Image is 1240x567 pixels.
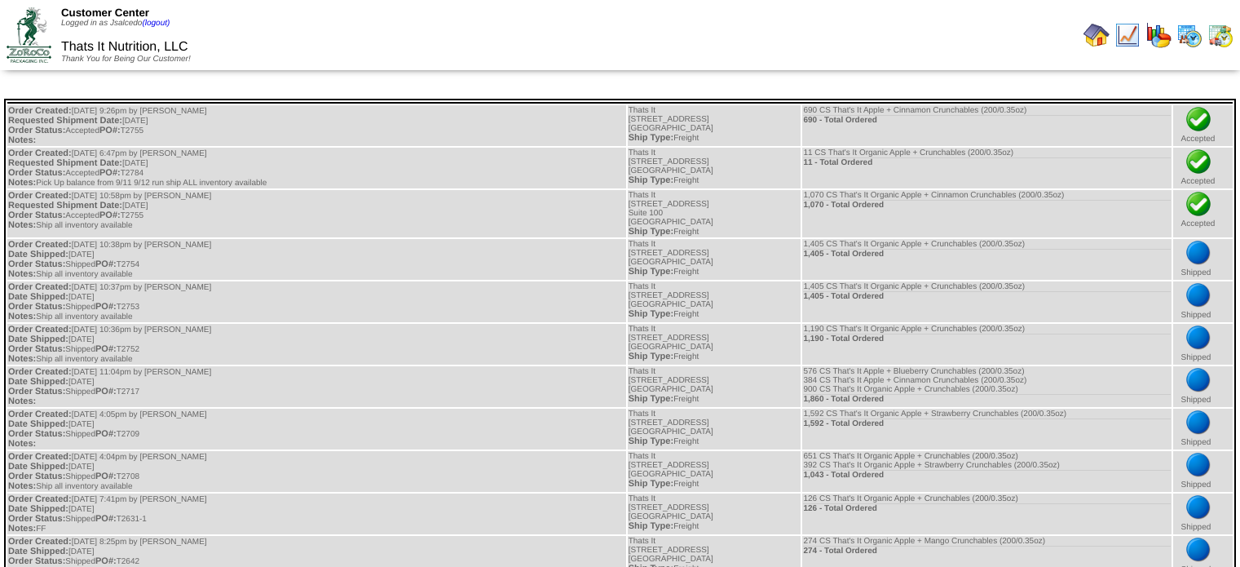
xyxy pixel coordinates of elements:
[61,7,149,19] span: Customer Center
[8,472,65,481] span: Order Status:
[802,190,1171,237] td: 1,070 CS That's It Organic Apple + Cinnamon Crunchables (200/0.35oz)
[8,514,65,524] span: Order Status:
[1185,282,1211,308] img: bluedot.png
[803,334,1170,343] div: 1,190 - Total Ordered
[802,148,1171,188] td: 11 CS That's It Organic Apple + Crunchables (200/0.35oz)
[1114,22,1141,48] img: line_graph.gif
[7,190,626,237] td: [DATE] 10:58pm by [PERSON_NAME] [DATE] Accepted T2755 Ship all inventory available
[8,367,72,377] span: Order Created:
[7,281,626,322] td: [DATE] 10:37pm by [PERSON_NAME] [DATE] Shipped T2753 Ship all inventory available
[8,302,65,312] span: Order Status:
[802,494,1171,534] td: 126 CS That's It Organic Apple + Crunchables (200/0.35oz)
[629,352,673,361] span: Ship Type:
[95,429,117,439] span: PO#:
[1173,494,1233,534] td: Shipped
[142,19,170,28] a: (logout)
[629,394,673,404] span: Ship Type:
[8,354,36,364] span: Notes:
[8,410,72,419] span: Order Created:
[8,419,68,429] span: Date Shipped:
[8,481,36,491] span: Notes:
[8,126,65,135] span: Order Status:
[1185,494,1211,520] img: bluedot.png
[802,366,1171,407] td: 576 CS That's It Apple + Blueberry Crunchables (200/0.35oz) 384 CS That's It Apple + Cinnamon Cru...
[802,324,1171,365] td: 1,190 CS That's It Organic Apple + Crunchables (200/0.35oz)
[803,291,1170,301] div: 1,405 - Total Ordered
[7,239,626,280] td: [DATE] 10:38pm by [PERSON_NAME] [DATE] Shipped T2754 Ship all inventory available
[1185,325,1211,351] img: bluedot.png
[8,524,36,534] span: Notes:
[1185,367,1211,393] img: bluedot.png
[8,292,68,302] span: Date Shipped:
[629,479,673,489] span: Ship Type:
[95,344,117,354] span: PO#:
[8,168,65,178] span: Order Status:
[803,157,1170,167] div: 11 - Total Ordered
[629,133,673,143] span: Ship Type:
[8,396,36,406] span: Notes:
[8,178,36,188] span: Notes:
[628,148,801,188] td: Thats It [STREET_ADDRESS] [GEOGRAPHIC_DATA] Freight
[8,344,65,354] span: Order Status:
[628,451,801,492] td: Thats It [STREET_ADDRESS] [GEOGRAPHIC_DATA] Freight
[1173,451,1233,492] td: Shipped
[8,282,72,292] span: Order Created:
[802,409,1171,450] td: 1,592 CS That's It Organic Apple + Strawberry Crunchables (200/0.35oz)
[803,200,1170,210] div: 1,070 - Total Ordered
[1173,409,1233,450] td: Shipped
[99,168,121,178] span: PO#:
[628,366,801,407] td: Thats It [STREET_ADDRESS] [GEOGRAPHIC_DATA] Freight
[1083,22,1110,48] img: home.gif
[1185,106,1211,132] img: check.png
[8,210,65,220] span: Order Status:
[8,325,72,334] span: Order Created:
[8,377,68,387] span: Date Shipped:
[8,387,65,396] span: Order Status:
[629,267,673,277] span: Ship Type:
[8,556,65,566] span: Order Status:
[629,309,673,319] span: Ship Type:
[7,409,626,450] td: [DATE] 4:05pm by [PERSON_NAME] [DATE] Shipped T2709
[7,324,626,365] td: [DATE] 10:36pm by [PERSON_NAME] [DATE] Shipped T2752 Ship all inventory available
[8,201,122,210] span: Requested Shipment Date:
[61,19,170,28] span: Logged in as Jsalcedo
[803,546,1170,556] div: 274 - Total Ordered
[1185,410,1211,436] img: bluedot.png
[95,387,117,396] span: PO#:
[7,105,626,146] td: [DATE] 9:26pm by [PERSON_NAME] [DATE] Accepted T2755
[95,556,117,566] span: PO#:
[8,259,65,269] span: Order Status:
[629,175,673,185] span: Ship Type:
[61,55,191,64] span: Thank You for Being Our Customer!
[1173,324,1233,365] td: Shipped
[803,470,1170,480] div: 1,043 - Total Ordered
[8,106,72,116] span: Order Created:
[8,220,36,230] span: Notes:
[628,281,801,322] td: Thats It [STREET_ADDRESS] [GEOGRAPHIC_DATA] Freight
[629,521,673,531] span: Ship Type:
[628,409,801,450] td: Thats It [STREET_ADDRESS] [GEOGRAPHIC_DATA] Freight
[1145,22,1172,48] img: graph.gif
[628,190,801,237] td: Thats It [STREET_ADDRESS] Suite 100 [GEOGRAPHIC_DATA] Freight
[8,148,72,158] span: Order Created:
[8,504,68,514] span: Date Shipped:
[8,240,72,250] span: Order Created:
[8,116,122,126] span: Requested Shipment Date:
[95,302,117,312] span: PO#:
[8,439,36,449] span: Notes:
[802,281,1171,322] td: 1,405 CS That's It Organic Apple + Crunchables (200/0.35oz)
[1185,452,1211,478] img: bluedot.png
[628,105,801,146] td: Thats It [STREET_ADDRESS] [GEOGRAPHIC_DATA] Freight
[8,312,36,321] span: Notes:
[7,148,626,188] td: [DATE] 6:47pm by [PERSON_NAME] [DATE] Accepted T2784 Pick Up balance from 9/11 9/12 run ship ALL ...
[803,115,1170,125] div: 690 - Total Ordered
[628,239,801,280] td: Thats It [STREET_ADDRESS] [GEOGRAPHIC_DATA] Freight
[8,191,72,201] span: Order Created:
[628,324,801,365] td: Thats It [STREET_ADDRESS] [GEOGRAPHIC_DATA] Freight
[8,494,72,504] span: Order Created:
[1207,22,1233,48] img: calendarinout.gif
[1185,191,1211,217] img: check.png
[7,7,51,62] img: ZoRoCo_Logo(Green%26Foil)%20jpg.webp
[95,259,117,269] span: PO#:
[1173,239,1233,280] td: Shipped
